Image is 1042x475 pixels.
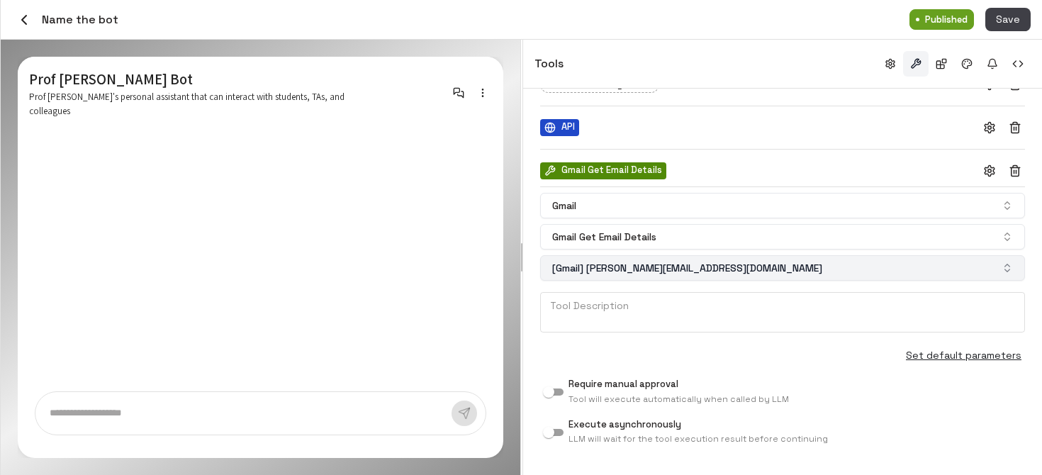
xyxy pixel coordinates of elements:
[29,90,376,118] span: Prof [PERSON_NAME]'s personal assistant that can interact with students, TAs, and colleagues
[568,378,789,391] p: Require manual approval
[534,55,564,73] h6: Tools
[568,393,789,405] span: Tool will execute automatically when called by LLM
[929,51,954,77] button: Integrations
[540,255,1025,281] button: [Gmail] [PERSON_NAME][EMAIL_ADDRESS][DOMAIN_NAME]
[540,193,1025,218] button: Gmail
[29,68,376,90] p: Prof [PERSON_NAME] Bot
[568,433,828,445] span: LLM will wait for the tool execution result before continuing
[1005,51,1031,77] button: Embed
[903,51,929,77] button: Tools
[561,166,662,175] p: Gmail Get Email Details
[878,51,903,77] button: Basic info
[902,344,1025,367] button: Set default parameters
[561,123,575,132] p: API
[954,51,980,77] button: Branding
[980,51,1005,77] button: Notifications
[568,418,828,432] p: Execute asynchronously
[540,224,1025,250] button: Gmail Get Email Details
